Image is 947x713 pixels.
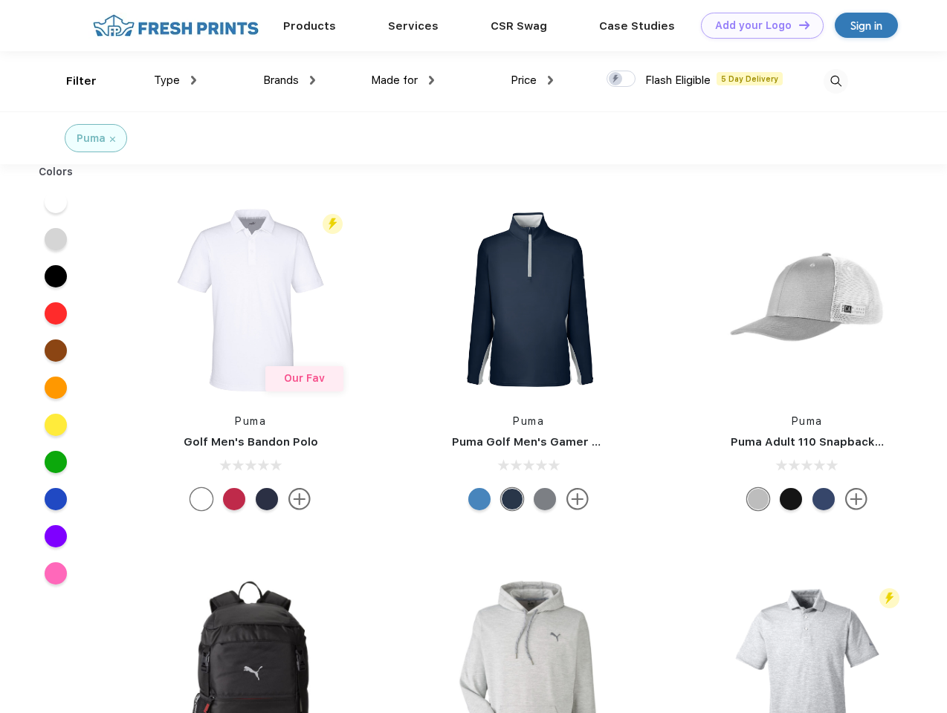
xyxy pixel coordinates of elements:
[371,74,418,87] span: Made for
[288,488,311,510] img: more.svg
[77,131,106,146] div: Puma
[645,74,711,87] span: Flash Eligible
[491,19,547,33] a: CSR Swag
[717,72,783,85] span: 5 Day Delivery
[845,488,867,510] img: more.svg
[28,164,85,180] div: Colors
[708,201,906,399] img: func=resize&h=266
[154,74,180,87] span: Type
[235,415,266,427] a: Puma
[223,488,245,510] div: Ski Patrol
[513,415,544,427] a: Puma
[88,13,263,39] img: fo%20logo%202.webp
[284,372,325,384] span: Our Fav
[799,21,809,29] img: DT
[468,488,491,510] div: Bright Cobalt
[66,73,97,90] div: Filter
[190,488,213,510] div: Bright White
[388,19,439,33] a: Services
[879,588,899,608] img: flash_active_toggle.svg
[566,488,589,510] img: more.svg
[429,76,434,85] img: dropdown.png
[283,19,336,33] a: Products
[511,74,537,87] span: Price
[452,435,687,449] a: Puma Golf Men's Gamer Golf Quarter-Zip
[792,415,823,427] a: Puma
[256,488,278,510] div: Navy Blazer
[430,201,627,399] img: func=resize&h=266
[534,488,556,510] div: Quiet Shade
[263,74,299,87] span: Brands
[850,17,882,34] div: Sign in
[191,76,196,85] img: dropdown.png
[824,69,848,94] img: desktop_search.svg
[110,137,115,142] img: filter_cancel.svg
[780,488,802,510] div: Pma Blk with Pma Blk
[548,76,553,85] img: dropdown.png
[184,435,318,449] a: Golf Men's Bandon Polo
[715,19,792,32] div: Add your Logo
[747,488,769,510] div: Quarry with Brt Whit
[323,214,343,234] img: flash_active_toggle.svg
[812,488,835,510] div: Peacoat with Qut Shd
[310,76,315,85] img: dropdown.png
[152,201,349,399] img: func=resize&h=266
[501,488,523,510] div: Navy Blazer
[835,13,898,38] a: Sign in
